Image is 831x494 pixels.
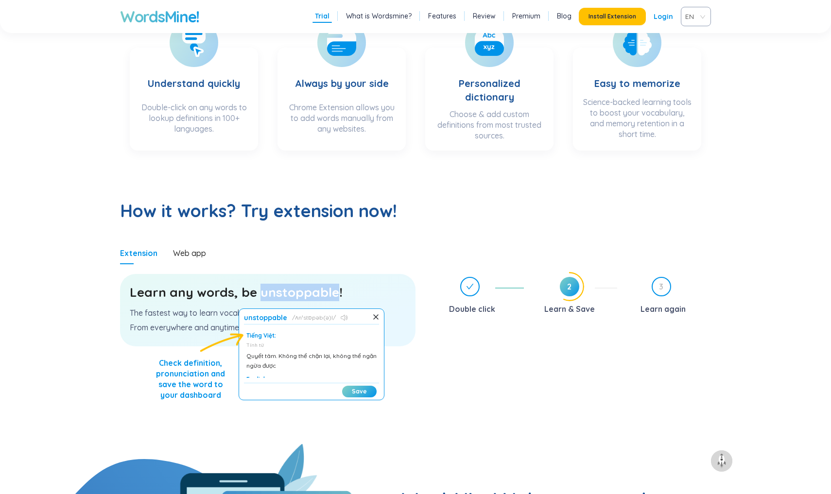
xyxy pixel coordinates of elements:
[466,283,474,290] span: check
[583,97,692,141] div: Science-backed learning tools to boost your vocabulary, and memory retention in a short time.
[544,301,595,317] div: Learn & Save
[292,314,336,322] span: ʌnˈstɒpəb(ə)l
[246,351,377,371] div: Quyết tâm. Không thể chặn lại, không thể ngăn ngừa được
[430,277,524,317] div: Double click
[315,11,329,21] a: Trial
[557,11,571,21] a: Blog
[295,57,389,97] h3: Always by your side
[473,11,496,21] a: Review
[435,109,544,141] div: Choose & add custom definitions from most trusted sources.
[246,332,377,340] div: Tiếng Việt:
[139,102,248,141] div: Double-click on any words to lookup definitions in 100+ languages.
[244,314,287,322] h1: unstoppable
[246,342,377,349] div: Tính từ
[714,453,729,469] img: to top
[512,11,540,21] a: Premium
[560,277,579,296] span: 2
[346,11,412,21] a: What is Wordsmine?
[641,301,686,317] div: Learn again
[130,284,406,301] h3: Learn any words, be unstoppable!
[594,57,680,92] h3: Easy to memorize
[342,386,377,397] button: Save
[625,277,711,317] div: 3Learn again
[246,375,377,383] div: English:
[589,13,636,20] span: Install Extension
[654,8,673,25] a: Login
[532,277,618,317] div: 2Learn & Save
[435,57,544,104] h3: Personalized dictionary
[287,102,396,141] div: Chrome Extension allows you to add words manually from any websites.
[120,7,199,26] a: WordsMine!
[120,248,157,258] div: Extension
[579,8,646,25] button: Install Extension
[148,57,240,97] h3: Understand quickly
[653,278,670,295] span: 3
[130,322,406,333] p: From everywhere and anytime.
[120,199,711,222] h2: How it works? Try extension now!
[449,301,495,317] div: Double click
[685,9,703,24] span: VIE
[428,11,456,21] a: Features
[173,248,206,258] div: Web app
[130,307,406,318] p: The fastest way to learn vocabulary.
